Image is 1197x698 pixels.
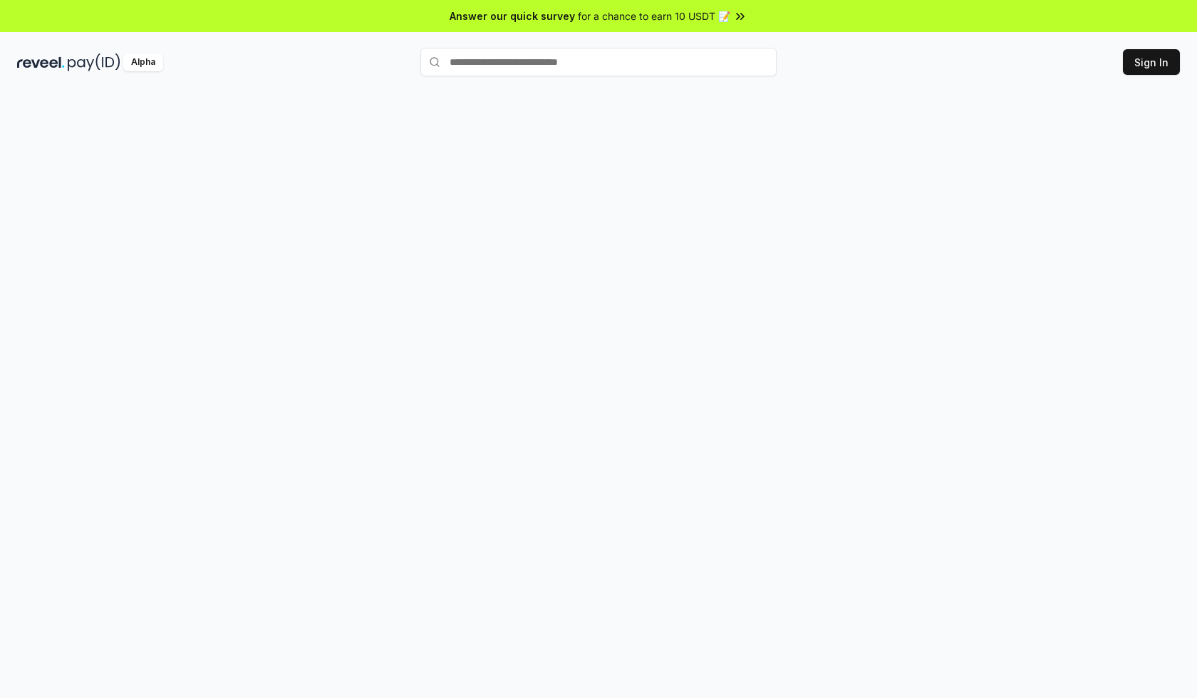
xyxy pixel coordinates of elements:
[17,53,65,71] img: reveel_dark
[450,9,575,24] span: Answer our quick survey
[578,9,730,24] span: for a chance to earn 10 USDT 📝
[123,53,163,71] div: Alpha
[68,53,120,71] img: pay_id
[1123,49,1180,75] button: Sign In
